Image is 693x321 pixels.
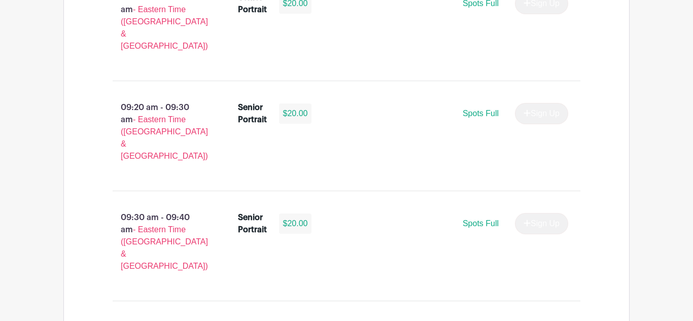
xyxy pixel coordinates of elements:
[463,219,499,228] span: Spots Full
[96,207,222,276] p: 09:30 am - 09:40 am
[279,103,312,124] div: $20.00
[279,213,312,234] div: $20.00
[121,115,208,160] span: - Eastern Time ([GEOGRAPHIC_DATA] & [GEOGRAPHIC_DATA])
[238,211,267,236] div: Senior Portrait
[463,109,499,118] span: Spots Full
[121,5,208,50] span: - Eastern Time ([GEOGRAPHIC_DATA] & [GEOGRAPHIC_DATA])
[238,101,267,126] div: Senior Portrait
[121,225,208,270] span: - Eastern Time ([GEOGRAPHIC_DATA] & [GEOGRAPHIC_DATA])
[96,97,222,166] p: 09:20 am - 09:30 am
